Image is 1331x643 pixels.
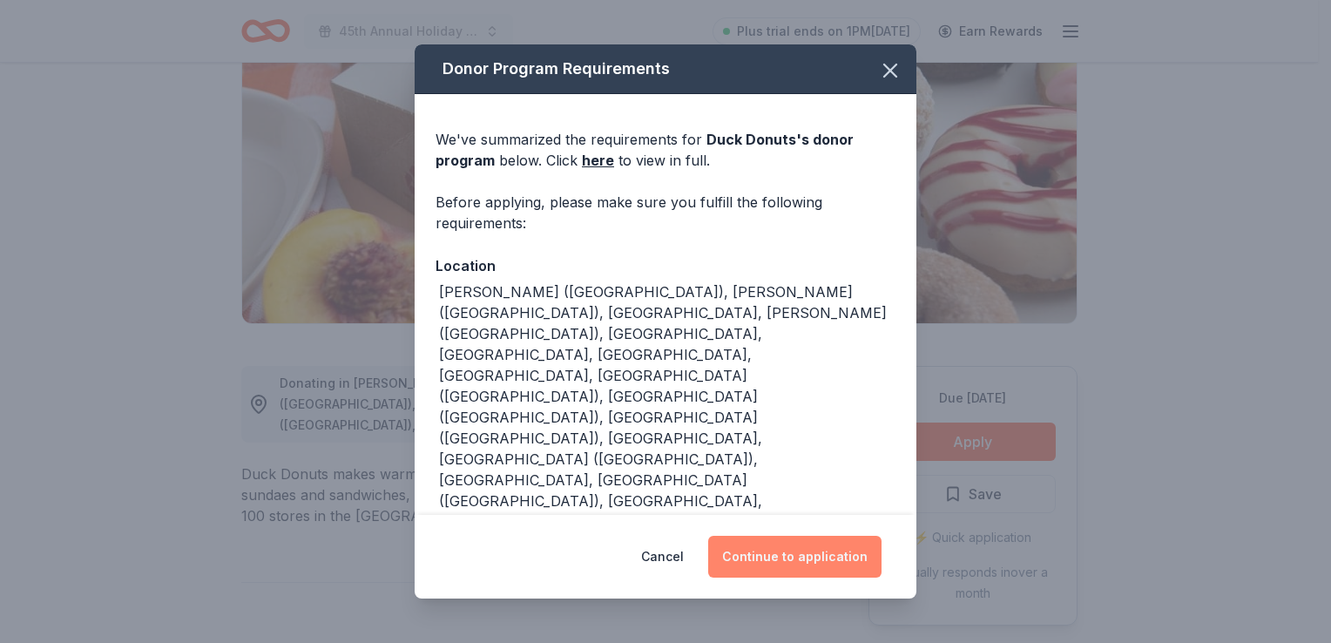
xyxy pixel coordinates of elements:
div: Before applying, please make sure you fulfill the following requirements: [436,192,895,234]
a: here [582,150,614,171]
div: [PERSON_NAME] ([GEOGRAPHIC_DATA]), [PERSON_NAME] ([GEOGRAPHIC_DATA]), [GEOGRAPHIC_DATA], [PERSON_... [439,281,895,637]
div: Donor Program Requirements [415,44,916,94]
button: Continue to application [708,536,882,578]
button: Cancel [641,536,684,578]
div: We've summarized the requirements for below. Click to view in full. [436,129,895,171]
div: Location [436,254,895,277]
